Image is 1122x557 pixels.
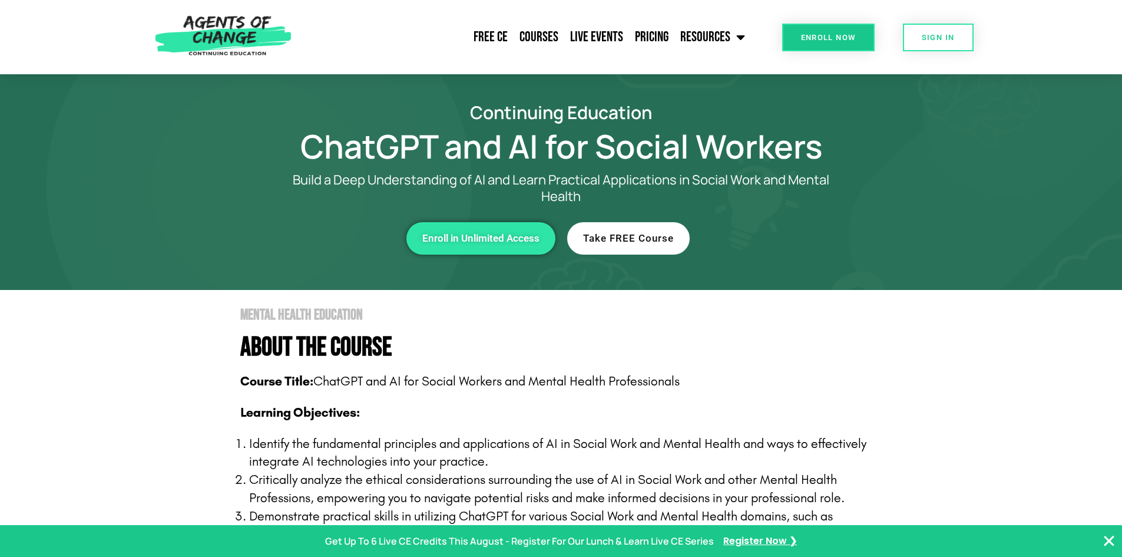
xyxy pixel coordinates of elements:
[240,308,897,322] h2: Mental Health Education
[903,24,974,51] a: SIGN IN
[422,233,540,243] span: Enroll in Unlimited Access
[674,22,751,52] a: Resources
[249,471,897,507] p: Critically analyze the ethical considerations surrounding the use of AI in Social Work and other ...
[1102,534,1116,548] button: Close Banner
[629,22,674,52] a: Pricing
[801,34,856,41] span: Enroll Now
[325,533,714,550] p: Get Up To 6 Live CE Credits This August - Register For Our Lunch & Learn Live CE Series
[273,172,850,205] p: Build a Deep Understanding of AI and Learn Practical Applications in Social Work and Mental Health
[297,22,751,52] nav: Menu
[567,222,690,255] a: Take FREE Course
[240,373,897,391] p: ChatGPT and AI for Social Workers and Mental Health Professionals
[922,34,955,41] span: SIGN IN
[564,22,629,52] a: Live Events
[583,233,674,243] span: Take FREE Course
[468,22,514,52] a: Free CE
[240,374,313,389] b: Course Title:
[226,104,897,121] h2: Continuing Education
[723,533,797,550] a: Register Now ❯
[249,435,897,472] p: Identify the fundamental principles and applications of AI in Social Work and Mental Health and w...
[782,24,875,51] a: Enroll Now
[226,133,897,160] h1: ChatGPT and AI for Social Workers
[406,222,555,255] a: Enroll in Unlimited Access
[240,405,360,420] b: Learning Objectives:
[240,334,897,361] h4: About The Course
[514,22,564,52] a: Courses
